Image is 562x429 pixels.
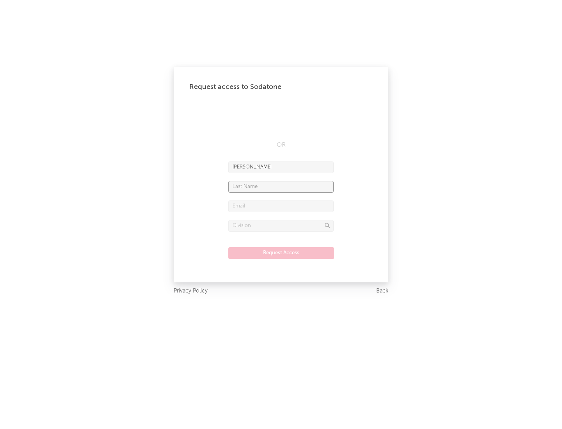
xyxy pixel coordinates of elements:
div: OR [228,140,334,150]
a: Privacy Policy [174,286,208,296]
input: Last Name [228,181,334,193]
input: Division [228,220,334,232]
div: Request access to Sodatone [189,82,373,92]
a: Back [376,286,388,296]
button: Request Access [228,247,334,259]
input: First Name [228,161,334,173]
input: Email [228,200,334,212]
